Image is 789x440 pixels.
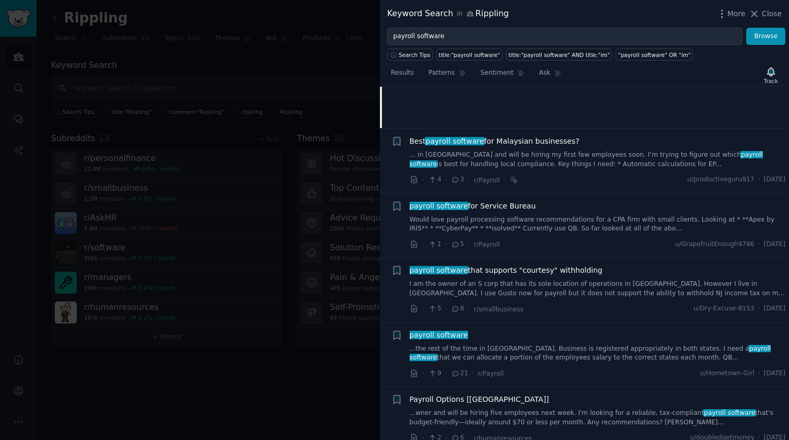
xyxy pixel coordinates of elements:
[439,51,500,59] div: title:"payroll software"
[758,175,760,184] span: ·
[694,304,755,314] span: u/Dry-Excuse-8153
[410,344,786,363] a: ...the rest of the time in [GEOGRAPHIC_DATA]. Business is registered appropriately in both states...
[474,306,523,313] span: r/smallbusiness
[687,175,755,184] span: u/productiveguru917
[387,49,433,61] button: Search Tips
[504,175,506,186] span: ·
[481,68,513,78] span: Sentiment
[468,175,470,186] span: ·
[468,239,470,250] span: ·
[451,304,464,314] span: 8
[539,68,551,78] span: Ask
[410,201,536,212] a: payroll softwarefor Service Bureau
[445,175,447,186] span: ·
[700,369,754,378] span: u/Hometown-Girl
[746,28,785,45] button: Browse
[410,150,786,169] a: ... in [GEOGRAPHIC_DATA] and will be hiring my first few employees soon. I’m trying to figure out...
[675,240,755,249] span: u/GrapefruitEnough9786
[422,175,424,186] span: ·
[451,240,464,249] span: 5
[391,68,414,78] span: Results
[410,136,580,147] a: Bestpayroll softwarefor Malaysian businesses?
[535,65,565,86] a: Ask
[703,409,756,416] span: payroll software
[428,304,441,314] span: 5
[409,202,469,210] span: payroll software
[425,65,469,86] a: Patterns
[410,265,603,276] a: payroll softwarethat supports "courtesy" withholding
[477,65,528,86] a: Sentiment
[474,177,500,184] span: r/Payroll
[409,331,469,339] span: payroll software
[764,369,785,378] span: [DATE]
[422,304,424,315] span: ·
[387,28,743,45] input: Try a keyword related to your business
[506,49,612,61] a: title:"payroll software" AND title:"im"
[428,369,441,378] span: 9
[428,240,441,249] span: 1
[399,51,431,59] span: Search Tips
[410,151,763,168] span: payroll software
[425,137,485,145] span: payroll software
[410,330,468,341] a: payroll software
[716,8,746,19] button: More
[758,304,760,314] span: ·
[422,239,424,250] span: ·
[758,240,760,249] span: ·
[428,68,455,78] span: Patterns
[472,368,474,379] span: ·
[764,304,785,314] span: [DATE]
[727,8,746,19] span: More
[410,280,786,298] a: I am the owner of an S corp that has its sole location of operations in [GEOGRAPHIC_DATA]. Howeve...
[445,304,447,315] span: ·
[764,77,778,85] div: Track
[436,49,503,61] a: title:"payroll software"
[616,49,693,61] a: "payroll software" OR "im"
[758,369,760,378] span: ·
[478,370,504,377] span: r/Payroll
[451,175,464,184] span: 3
[409,266,469,274] span: payroll software
[468,304,470,315] span: ·
[764,240,785,249] span: [DATE]
[428,175,441,184] span: 4
[410,265,603,276] span: that supports "courtesy" withholding
[508,51,609,59] div: title:"payroll software" AND title:"im"
[451,369,468,378] span: 21
[764,175,785,184] span: [DATE]
[445,239,447,250] span: ·
[457,9,462,19] span: in
[762,8,782,19] span: Close
[760,64,782,86] button: Track
[410,136,580,147] span: Best for Malaysian businesses?
[410,201,536,212] span: for Service Bureau
[387,65,417,86] a: Results
[410,215,786,234] a: Would love payroll processing software recommendations for a CPA firm with small clients. Looking...
[387,7,509,20] div: Keyword Search Rippling
[618,51,691,59] div: "payroll software" OR "im"
[474,241,500,248] span: r/Payroll
[749,8,782,19] button: Close
[422,368,424,379] span: ·
[445,368,447,379] span: ·
[410,394,549,405] a: Payroll Options [[GEOGRAPHIC_DATA]]
[410,409,786,427] a: ...wner and will be hiring five employees next week. I'm looking for a reliable, tax-compliantpay...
